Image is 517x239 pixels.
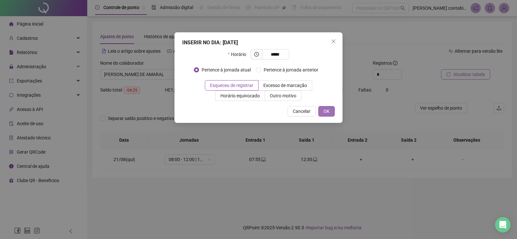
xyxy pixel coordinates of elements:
[261,66,321,73] span: Pertence à jornada anterior
[199,66,253,73] span: Pertence à jornada atual
[293,108,311,115] span: Cancelar
[254,52,259,57] span: clock-circle
[288,106,316,116] button: Cancelar
[220,93,260,98] span: Horário equivocado
[495,217,511,233] div: Open Intercom Messenger
[331,39,336,44] span: close
[328,36,339,47] button: Close
[318,106,335,116] button: OK
[182,39,335,47] div: INSERIR NO DIA : [DATE]
[323,108,330,115] span: OK
[210,83,253,88] span: Esqueceu de registrar
[228,49,250,60] label: Horário
[263,83,307,88] span: Excesso de marcação
[270,93,296,98] span: Outro motivo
